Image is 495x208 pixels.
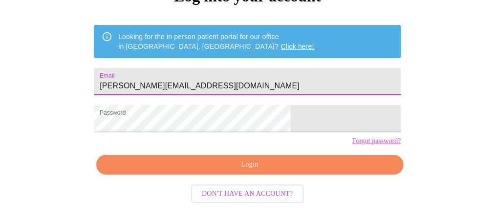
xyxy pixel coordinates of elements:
[108,159,392,171] span: Login
[281,42,314,50] a: Click here!
[191,185,304,204] button: Don't have an account?
[189,189,306,197] a: Don't have an account?
[202,188,293,200] span: Don't have an account?
[118,28,314,55] div: Looking for the in person patient portal for our office in [GEOGRAPHIC_DATA], [GEOGRAPHIC_DATA]?
[352,137,401,145] a: Forgot password?
[96,155,403,175] button: Login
